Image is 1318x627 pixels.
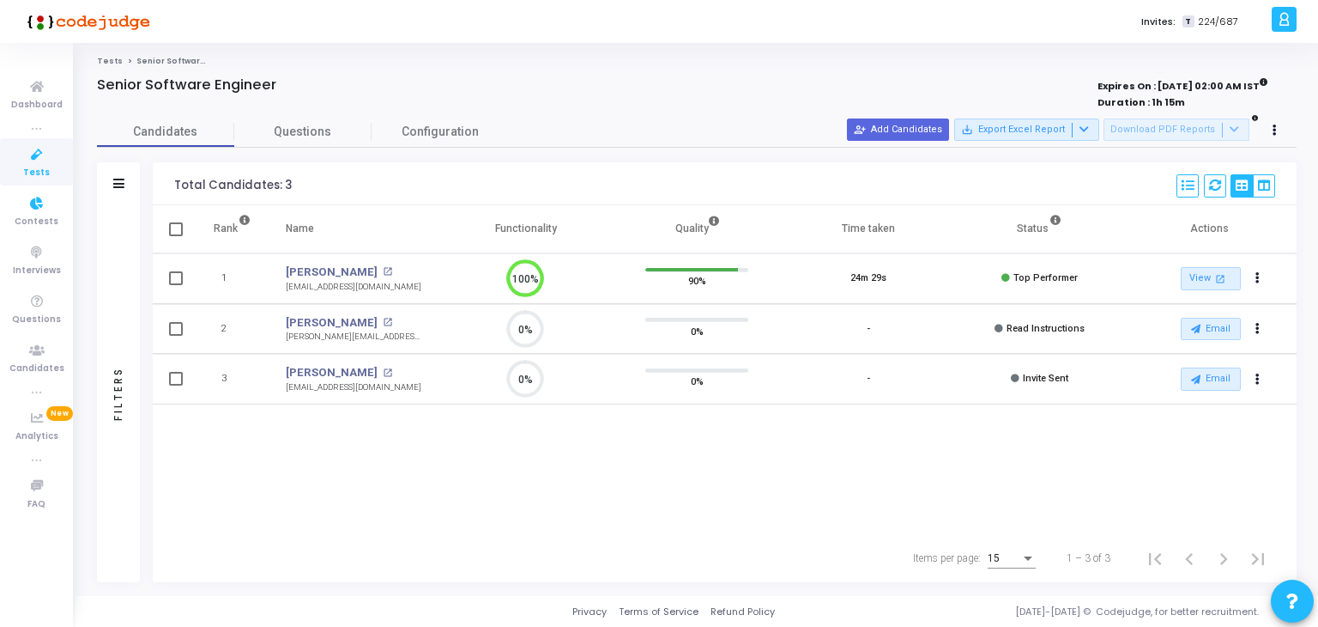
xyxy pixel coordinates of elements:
mat-icon: save_alt [961,124,973,136]
div: - [867,322,870,337]
label: Invites: [1141,15,1176,29]
h4: Senior Software Engineer [97,76,276,94]
th: Status [954,205,1126,253]
div: Items per page: [913,551,981,566]
a: [PERSON_NAME] [286,314,378,332]
span: Configuration [402,123,479,141]
span: 90% [688,272,706,289]
span: Top Performer [1013,272,1078,283]
button: Add Candidates [847,119,949,141]
mat-icon: person_add_alt [854,124,866,136]
span: Interviews [13,264,61,278]
div: View Options [1230,174,1275,198]
a: Privacy [572,605,607,619]
th: Quality [612,205,783,253]
div: [EMAIL_ADDRESS][DOMAIN_NAME] [286,281,421,294]
mat-icon: open_in_new [383,368,392,378]
strong: Duration : 1h 15m [1097,95,1185,109]
button: Export Excel Report [954,119,1099,141]
div: 24m 29s [850,271,886,286]
span: Dashboard [11,98,63,113]
div: Time taken [842,219,895,238]
mat-select: Items per page: [988,553,1036,565]
strong: Expires On : [DATE] 02:00 AM IST [1097,75,1268,94]
button: Actions [1246,368,1270,392]
a: View [1181,267,1241,290]
span: 0% [691,322,704,339]
button: Email [1181,368,1241,390]
span: Tests [23,166,50,180]
span: Questions [12,313,61,327]
button: Email [1181,318,1241,340]
span: 0% [691,373,704,390]
div: 1 – 3 of 3 [1067,551,1110,566]
span: Senior Software Engineer [136,56,246,66]
mat-icon: open_in_new [383,318,392,327]
a: Terms of Service [619,605,698,619]
span: Questions [234,123,372,141]
td: 2 [196,304,269,355]
div: Name [286,219,314,238]
th: Functionality [440,205,612,253]
span: Candidates [9,362,64,376]
button: Last page [1241,541,1275,575]
nav: breadcrumb [97,56,1297,67]
mat-icon: open_in_new [383,267,392,277]
div: [DATE]-[DATE] © Codejudge, for better recruitment. [775,605,1297,619]
th: Actions [1125,205,1297,253]
span: Contests [15,215,58,229]
a: Tests [97,56,123,66]
div: [PERSON_NAME][EMAIL_ADDRESS][DOMAIN_NAME] [286,331,423,344]
td: 1 [196,253,269,304]
span: New [46,406,73,421]
button: First page [1138,541,1172,575]
div: - [867,372,870,387]
button: Previous page [1172,541,1206,575]
button: Download PDF Reports [1103,119,1249,141]
button: Actions [1246,267,1270,291]
span: Invite Sent [1023,373,1068,384]
span: 15 [988,552,1000,564]
img: logo [21,4,150,39]
a: [PERSON_NAME] [286,364,378,381]
div: Filters [111,299,126,488]
span: Candidates [97,123,234,141]
span: 224/687 [1198,15,1238,29]
td: 3 [196,354,269,405]
span: T [1182,15,1194,28]
span: Read Instructions [1007,323,1085,334]
span: FAQ [27,497,45,512]
button: Actions [1246,317,1270,341]
a: [PERSON_NAME] [286,264,378,281]
button: Next page [1206,541,1241,575]
span: Analytics [15,429,58,444]
mat-icon: open_in_new [1213,271,1228,286]
th: Rank [196,205,269,253]
div: Total Candidates: 3 [174,179,292,192]
div: [EMAIL_ADDRESS][DOMAIN_NAME] [286,381,421,394]
a: Refund Policy [710,605,775,619]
